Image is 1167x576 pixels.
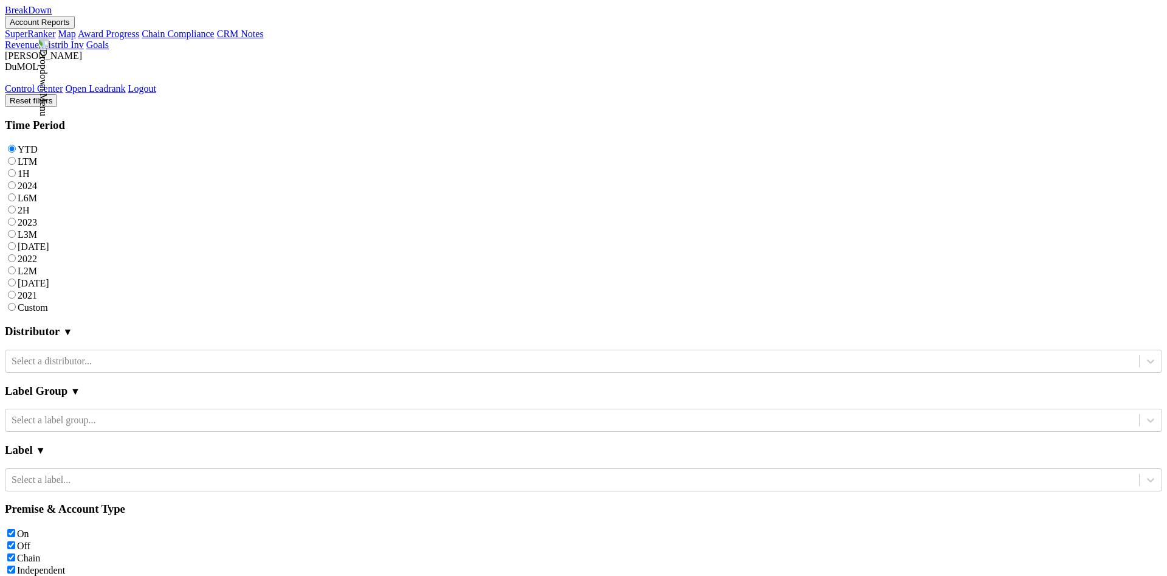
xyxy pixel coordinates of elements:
a: Control Center [5,83,63,94]
a: Revenue [5,40,39,50]
label: 2023 [18,217,37,227]
a: Logout [128,83,156,94]
h3: Time Period [5,119,1162,132]
a: Distrib Inv [41,40,84,50]
label: L3M [18,229,37,240]
label: Chain [17,553,40,563]
label: Custom [18,302,48,313]
h3: Distributor [5,325,60,338]
a: Award Progress [78,29,139,39]
div: Account Reports [5,29,1162,40]
span: DuMOL [5,61,38,72]
label: 2022 [18,254,37,264]
label: LTM [18,156,37,167]
label: Off [17,541,30,551]
div: Dropdown Menu [5,83,1162,94]
label: L6M [18,193,37,203]
label: 1H [18,168,30,179]
a: Chain Compliance [142,29,215,39]
span: ▼ [71,386,80,397]
label: L2M [18,266,37,276]
label: 2024 [18,181,37,191]
span: ▼ [63,327,72,338]
label: YTD [18,144,38,154]
a: Open Leadrank [66,83,126,94]
div: [PERSON_NAME] [5,50,1162,61]
a: BreakDown [5,5,52,15]
label: [DATE] [18,241,49,252]
button: Account Reports [5,16,75,29]
a: SuperRanker [5,29,56,39]
img: Dropdown Menu [38,40,49,116]
label: [DATE] [18,278,49,288]
label: 2H [18,205,30,215]
h3: Premise & Account Type [5,502,1162,516]
a: Map [58,29,76,39]
button: Reset filters [5,94,57,107]
label: 2021 [18,290,37,300]
label: On [17,529,29,539]
label: Independent [17,565,65,575]
h3: Label [5,443,33,457]
h3: Label Group [5,384,67,398]
a: CRM Notes [217,29,264,39]
a: Goals [86,40,109,50]
span: ▼ [36,445,46,456]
